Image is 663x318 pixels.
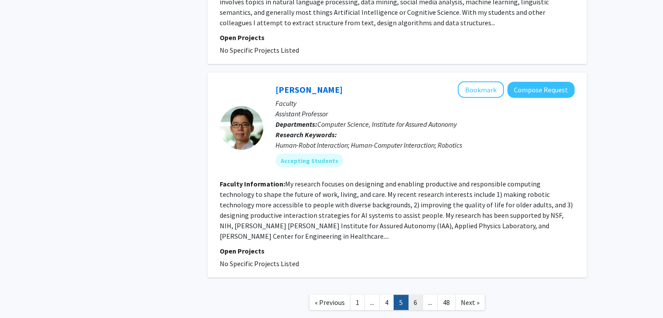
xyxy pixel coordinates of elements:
span: No Specific Projects Listed [220,259,299,268]
span: Next » [461,298,479,307]
p: Open Projects [220,32,575,43]
p: Open Projects [220,246,575,256]
fg-read-more: My research focuses on designing and enabling productive and responsible computing technology to ... [220,179,573,240]
a: 48 [437,295,456,310]
a: 5 [394,295,408,310]
button: Add Chien-Ming Huang to Bookmarks [458,81,504,98]
a: Next [455,295,485,310]
b: Faculty Information: [220,179,285,188]
a: Previous [309,295,350,310]
span: « Previous [315,298,345,307]
iframe: Chat [7,279,37,311]
b: Research Keywords: [275,130,337,139]
mat-chip: Accepting Students [275,154,343,168]
p: Assistant Professor [275,108,575,119]
a: 1 [350,295,365,310]
div: Human-Robot Interaction; Human-Computer Interaction; Robotics [275,140,575,150]
p: Faculty [275,98,575,108]
span: ... [370,298,374,307]
a: 6 [408,295,423,310]
span: ... [428,298,432,307]
span: Computer Science, Institute for Assured Autonomy [317,120,457,129]
span: No Specific Projects Listed [220,46,299,54]
a: 4 [379,295,394,310]
a: [PERSON_NAME] [275,84,343,95]
button: Compose Request to Chien-Ming Huang [507,82,575,98]
b: Departments: [275,120,317,129]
